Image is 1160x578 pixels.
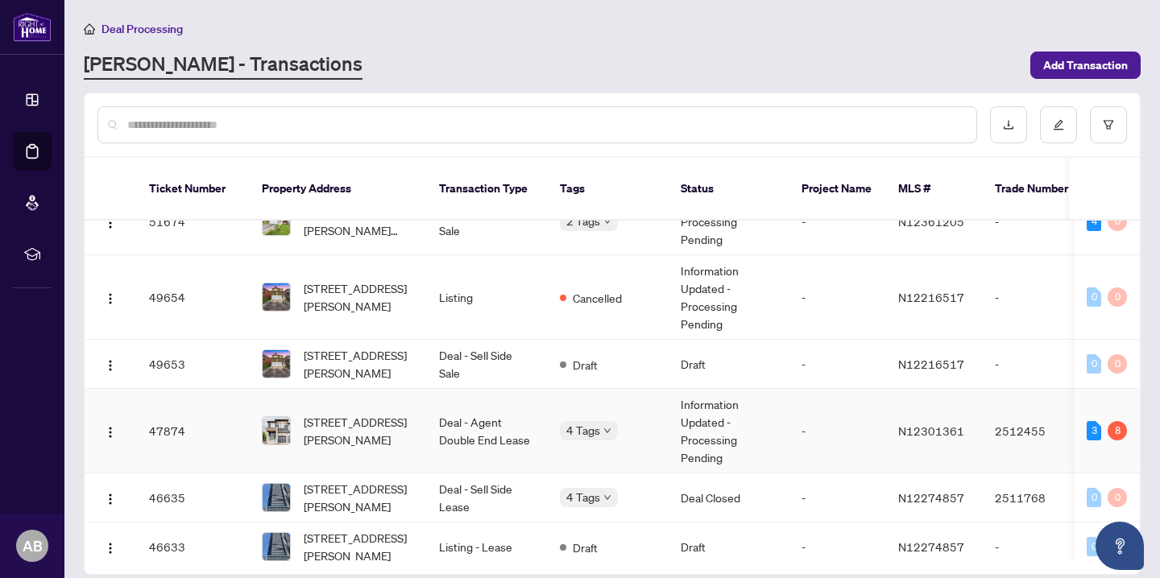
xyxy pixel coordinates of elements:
td: Draft [668,522,789,572]
td: - [789,473,885,522]
td: 46635 [136,473,249,522]
img: thumbnail-img [263,208,290,235]
td: 2512455 [982,389,1095,473]
button: edit [1040,106,1077,143]
td: Deal - Agent Double End Lease [426,389,547,473]
button: Logo [97,351,123,377]
img: Logo [104,542,117,555]
td: 49653 [136,340,249,389]
th: Tags [547,158,668,221]
span: [STREET_ADDRESS][PERSON_NAME] [304,279,413,315]
span: Cancelled [573,289,622,307]
td: Deal - Sell Side Lease [426,473,547,522]
span: N12216517 [898,290,964,304]
td: Information Updated - Processing Pending [668,389,789,473]
span: Draft [573,356,598,374]
td: Information Updated - Processing Pending [668,255,789,340]
td: Deal - Sell Side Sale [426,340,547,389]
img: Logo [104,493,117,506]
td: 51674 [136,188,249,255]
span: AB [23,535,43,557]
td: - [982,255,1095,340]
td: - [982,522,1095,572]
button: Open asap [1096,522,1144,570]
span: [STREET_ADDRESS][PERSON_NAME] [304,480,413,515]
td: - [789,389,885,473]
td: - [789,188,885,255]
th: Property Address [249,158,426,221]
span: N12301361 [898,423,964,438]
th: Status [668,158,789,221]
td: 49654 [136,255,249,340]
div: 0 [1108,287,1127,307]
span: [STREET_ADDRESS][PERSON_NAME] [304,529,413,564]
img: Logo [104,426,117,439]
span: [STREET_ADDRESS][PERSON_NAME][PERSON_NAME] [304,204,413,239]
span: filter [1103,119,1114,130]
span: 2 Tags [566,212,600,230]
a: [PERSON_NAME] - Transactions [84,51,362,80]
td: 2511768 [982,473,1095,522]
button: Add Transaction [1030,52,1141,79]
img: Logo [104,217,117,229]
td: 46633 [136,522,249,572]
td: Listing [426,255,547,340]
th: Transaction Type [426,158,547,221]
span: down [603,217,611,225]
td: - [982,340,1095,389]
span: down [603,427,611,435]
div: 0 [1108,212,1127,231]
td: Deal - Sell Side Sale [426,188,547,255]
th: MLS # [885,158,982,221]
div: 0 [1087,488,1101,507]
td: New Submission - Processing Pending [668,188,789,255]
td: - [789,340,885,389]
span: Deal Processing [101,22,183,36]
td: - [789,522,885,572]
img: Logo [104,359,117,372]
img: logo [13,12,52,42]
img: thumbnail-img [263,484,290,511]
td: Draft [668,340,789,389]
span: N12274857 [898,490,964,505]
td: Deal Closed [668,473,789,522]
td: 47874 [136,389,249,473]
img: thumbnail-img [263,417,290,444]
div: 3 [1087,421,1101,440]
button: filter [1090,106,1127,143]
th: Ticket Number [136,158,249,221]
span: N12361205 [898,214,964,229]
img: thumbnail-img [263,283,290,311]
span: 4 Tags [566,488,600,506]
div: 4 [1087,212,1101,231]
button: download [990,106,1027,143]
td: - [982,188,1095,255]
button: Logo [97,418,123,444]
th: Project Name [789,158,885,221]
img: thumbnail-img [263,533,290,560]
span: N12274857 [898,539,964,554]
div: 0 [1087,354,1101,374]
th: Trade Number [982,158,1095,221]
div: 0 [1108,488,1127,507]
span: Add Transaction [1043,52,1128,78]
td: - [789,255,885,340]
button: Logo [97,208,123,234]
button: Logo [97,534,123,559]
td: Listing - Lease [426,522,547,572]
span: edit [1053,119,1064,130]
span: down [603,493,611,502]
span: home [84,23,95,35]
div: 0 [1087,287,1101,307]
div: 8 [1108,421,1127,440]
button: Logo [97,485,123,510]
span: 4 Tags [566,421,600,440]
img: thumbnail-img [263,350,290,378]
span: N12216517 [898,357,964,371]
button: Logo [97,284,123,310]
div: 0 [1108,354,1127,374]
span: Draft [573,539,598,556]
div: 0 [1087,537,1101,556]
img: Logo [104,292,117,305]
span: download [1003,119,1014,130]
